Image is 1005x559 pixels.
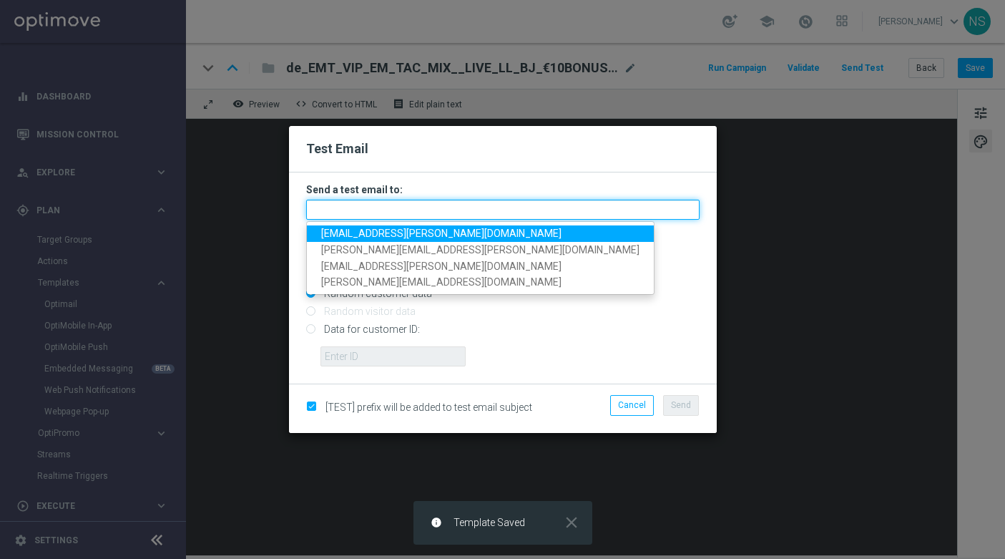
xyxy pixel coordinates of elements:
h2: Test Email [306,140,700,157]
button: Cancel [610,395,654,415]
span: Send [671,400,691,410]
a: [EMAIL_ADDRESS][PERSON_NAME][DOMAIN_NAME] [307,258,654,275]
button: Send [663,395,699,415]
span: [PERSON_NAME][EMAIL_ADDRESS][PERSON_NAME][DOMAIN_NAME] [321,244,639,256]
a: [PERSON_NAME][EMAIL_ADDRESS][DOMAIN_NAME] [307,275,654,291]
i: close [562,513,581,532]
i: info [431,517,442,528]
span: [EMAIL_ADDRESS][PERSON_NAME][DOMAIN_NAME] [321,228,562,239]
span: [TEST] prefix will be added to test email subject [325,402,532,413]
span: [PERSON_NAME][EMAIL_ADDRESS][DOMAIN_NAME] [321,277,562,288]
button: close [561,517,581,528]
span: Template Saved [454,517,525,529]
input: Enter ID [320,346,466,366]
a: [PERSON_NAME][EMAIL_ADDRESS][PERSON_NAME][DOMAIN_NAME] [307,242,654,258]
span: [EMAIL_ADDRESS][PERSON_NAME][DOMAIN_NAME] [321,261,562,272]
a: [EMAIL_ADDRESS][PERSON_NAME][DOMAIN_NAME] [307,225,654,242]
h3: Send a test email to: [306,183,700,196]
